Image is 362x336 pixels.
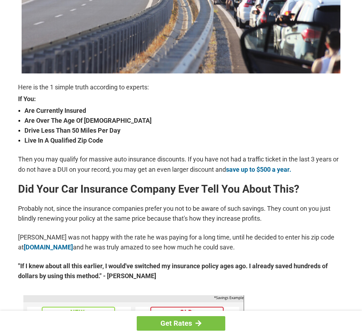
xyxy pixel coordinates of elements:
p: [PERSON_NAME] was not happy with the rate he was paying for a long time, until he decided to ente... [18,232,344,252]
strong: "If I knew about all this earlier, I would've switched my insurance policy ages ago. I already sa... [18,261,344,281]
p: Probably not, since the insurance companies prefer you not to be aware of such savings. They coun... [18,204,344,224]
h2: Did Your Car Insurance Company Ever Tell You About This? [18,183,344,195]
a: [DOMAIN_NAME] [24,243,73,251]
p: Then you may qualify for massive auto insurance discounts. If you have not had a traffic ticket i... [18,154,344,174]
strong: Are Over The Age Of [DEMOGRAPHIC_DATA] [24,116,344,126]
a: Get Rates [137,316,225,331]
strong: Are Currently Insured [24,106,344,116]
strong: Live In A Qualified Zip Code [24,136,344,145]
p: Here is the 1 simple truth according to experts: [18,82,344,92]
a: save up to $500 a year. [226,166,291,173]
strong: If You: [18,96,344,102]
strong: Drive Less Than 50 Miles Per Day [24,126,344,136]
